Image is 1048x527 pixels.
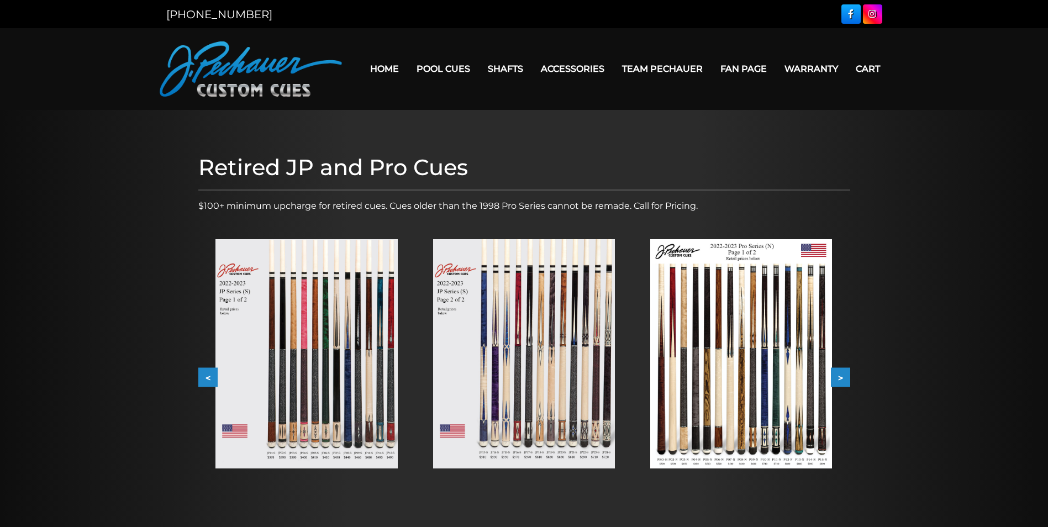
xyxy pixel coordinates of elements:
[776,55,847,83] a: Warranty
[847,55,889,83] a: Cart
[479,55,532,83] a: Shafts
[198,199,850,213] p: $100+ minimum upcharge for retired cues. Cues older than the 1998 Pro Series cannot be remade. Ca...
[712,55,776,83] a: Fan Page
[532,55,613,83] a: Accessories
[408,55,479,83] a: Pool Cues
[198,154,850,181] h1: Retired JP and Pro Cues
[361,55,408,83] a: Home
[166,8,272,21] a: [PHONE_NUMBER]
[198,368,218,387] button: <
[613,55,712,83] a: Team Pechauer
[198,368,850,387] div: Carousel Navigation
[160,41,342,97] img: Pechauer Custom Cues
[831,368,850,387] button: >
